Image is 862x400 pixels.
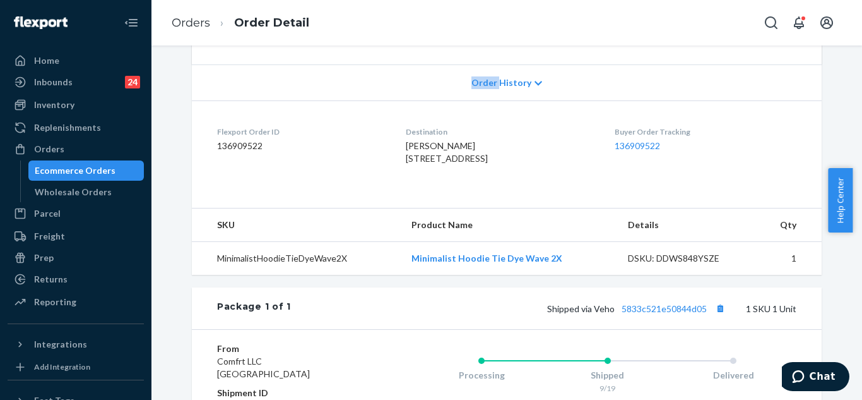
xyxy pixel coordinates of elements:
[8,118,144,138] a: Replenishments
[8,95,144,115] a: Inventory
[34,99,74,111] div: Inventory
[35,186,112,198] div: Wholesale Orders
[162,4,319,42] ol: breadcrumbs
[217,342,368,355] dt: From
[28,161,145,181] a: Ecommerce Orders
[217,356,310,379] span: Comfrt LLC [GEOGRAPHIC_DATA]
[756,242,822,276] td: 1
[828,168,853,233] button: Help Center
[471,76,531,89] span: Order History
[782,362,849,394] iframe: Opens a widget where you can chat to one of our agents
[34,361,90,372] div: Add Integration
[34,230,65,243] div: Freight
[34,338,87,351] div: Integrations
[8,360,144,375] a: Add Integration
[401,209,618,242] th: Product Name
[418,369,545,382] div: Processing
[618,209,757,242] th: Details
[217,140,386,152] dd: 136909522
[670,369,796,382] div: Delivered
[34,143,64,155] div: Orders
[406,126,594,137] dt: Destination
[712,300,728,317] button: Copy tracking number
[34,207,61,220] div: Parcel
[8,248,144,268] a: Prep
[125,76,140,88] div: 24
[622,303,707,314] a: 5833c521e50844d05
[615,126,796,137] dt: Buyer Order Tracking
[34,296,76,308] div: Reporting
[8,269,144,289] a: Returns
[615,140,660,151] a: 136909522
[217,387,368,399] dt: Shipment ID
[756,209,822,242] th: Qty
[291,300,796,317] div: 1 SKU 1 Unit
[8,72,144,92] a: Inbounds24
[192,209,401,242] th: SKU
[8,292,144,312] a: Reporting
[234,16,309,30] a: Order Detail
[8,139,144,159] a: Orders
[192,242,401,276] td: MinimalistHoodieTieDyeWave2X
[217,300,291,317] div: Package 1 of 1
[34,76,73,88] div: Inbounds
[814,10,839,35] button: Open account menu
[8,51,144,71] a: Home
[14,16,68,29] img: Flexport logo
[786,10,812,35] button: Open notifications
[547,303,728,314] span: Shipped via Veho
[35,164,115,177] div: Ecommerce Orders
[34,252,54,264] div: Prep
[119,10,144,35] button: Close Navigation
[8,203,144,224] a: Parcel
[411,253,562,264] a: Minimalist Hoodie Tie Dye Wave 2X
[628,252,747,265] div: DSKU: DDWS848YSZE
[8,334,144,355] button: Integrations
[759,10,784,35] button: Open Search Box
[545,369,671,382] div: Shipped
[34,273,68,286] div: Returns
[217,126,386,137] dt: Flexport Order ID
[34,121,101,134] div: Replenishments
[8,226,144,246] a: Freight
[172,16,210,30] a: Orders
[28,182,145,202] a: Wholesale Orders
[34,54,59,67] div: Home
[406,140,488,164] span: [PERSON_NAME] [STREET_ADDRESS]
[545,383,671,394] div: 9/19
